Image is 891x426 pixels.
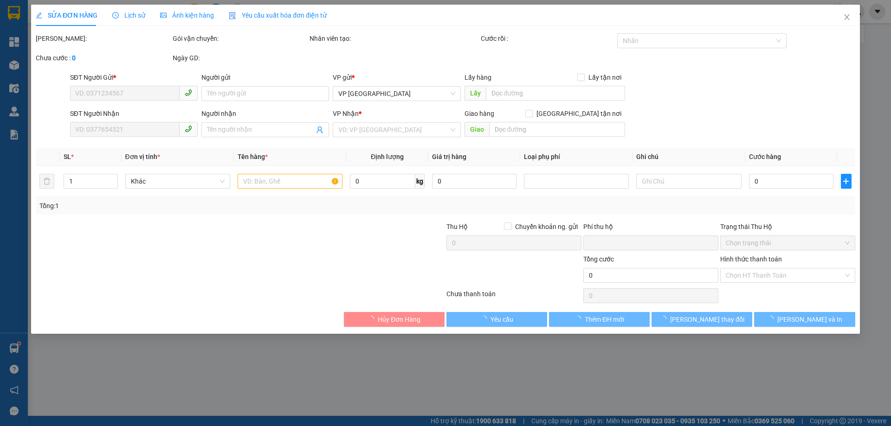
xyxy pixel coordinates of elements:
span: Yêu cầu xuất hóa đơn điện tử [229,12,327,19]
span: Khác [131,174,225,188]
span: close [843,13,851,21]
div: Người nhận [201,108,329,119]
div: Chưa thanh toán [445,289,582,305]
div: Chưa cước : [36,53,171,63]
span: Giao hàng [465,110,494,117]
input: Dọc đường [486,86,625,101]
span: Tên hàng [238,153,268,160]
span: Cước hàng [749,153,781,160]
span: clock-circle [112,12,119,19]
div: Cước rồi : [481,33,616,44]
button: delete [39,174,54,189]
div: Gói vận chuyển: [173,33,308,44]
span: [PERSON_NAME] thay đổi [670,314,744,324]
div: Nhân viên tạo: [310,33,479,44]
div: Ngày GD: [173,53,308,63]
th: Loại phụ phí [520,148,633,166]
img: logo.jpg [12,12,58,58]
span: kg [415,174,425,189]
span: plus [841,178,851,185]
span: Ảnh kiện hàng [160,12,214,19]
span: loading [368,316,378,322]
span: Chuyển khoản ng. gửi [511,222,581,232]
div: SĐT Người Gửi [70,72,198,83]
span: Thu Hộ [446,223,468,230]
button: plus [841,174,851,189]
span: [PERSON_NAME] và In [777,314,842,324]
span: phone [185,125,192,133]
span: loading [575,316,585,322]
button: [PERSON_NAME] thay đổi [652,312,752,327]
div: Tổng: 1 [39,201,344,211]
button: Yêu cầu [446,312,547,327]
span: VP Mỹ Đình [339,87,455,101]
span: Tổng cước [583,255,614,263]
span: Giao [465,122,489,137]
span: Yêu cầu [491,314,513,324]
input: Ghi Chú [637,174,742,189]
div: Người gửi [201,72,329,83]
label: Hình thức thanh toán [720,255,782,263]
div: VP gửi [333,72,461,83]
span: Giá trị hàng [432,153,466,160]
span: loading [480,316,491,322]
button: [PERSON_NAME] và In [755,312,855,327]
span: Lấy hàng [465,74,491,81]
button: Hủy Đơn Hàng [344,312,445,327]
th: Ghi chú [633,148,745,166]
span: picture [160,12,167,19]
input: Dọc đường [489,122,625,137]
b: 0 [72,54,76,62]
span: Lấy [465,86,486,101]
span: Lấy tận nơi [585,72,625,83]
span: Chọn trạng thái [726,236,850,250]
span: Hủy Đơn Hàng [378,314,420,324]
span: Lịch sử [112,12,145,19]
span: loading [767,316,777,322]
span: loading [660,316,670,322]
span: SỬA ĐƠN HÀNG [36,12,97,19]
li: Cổ Đạm, xã [GEOGRAPHIC_DATA], [GEOGRAPHIC_DATA] [87,23,388,34]
span: [GEOGRAPHIC_DATA] tận nơi [533,108,625,119]
div: Phí thu hộ [583,222,718,235]
div: [PERSON_NAME]: [36,33,171,44]
span: Đơn vị tính [125,153,160,160]
span: phone [185,89,192,96]
button: Close [834,5,860,31]
div: SĐT Người Nhận [70,108,198,119]
div: Trạng thái Thu Hộ [720,222,855,232]
li: Hotline: 1900252555 [87,34,388,46]
span: SL [64,153,71,160]
span: edit [36,12,42,19]
input: VD: Bàn, Ghế [238,174,342,189]
span: VP Nhận [333,110,359,117]
span: Thêm ĐH mới [585,314,624,324]
button: Thêm ĐH mới [549,312,650,327]
span: user-add [316,126,324,134]
span: Định lượng [371,153,404,160]
b: GỬI : VP [GEOGRAPHIC_DATA] [12,67,138,98]
img: icon [229,12,236,19]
